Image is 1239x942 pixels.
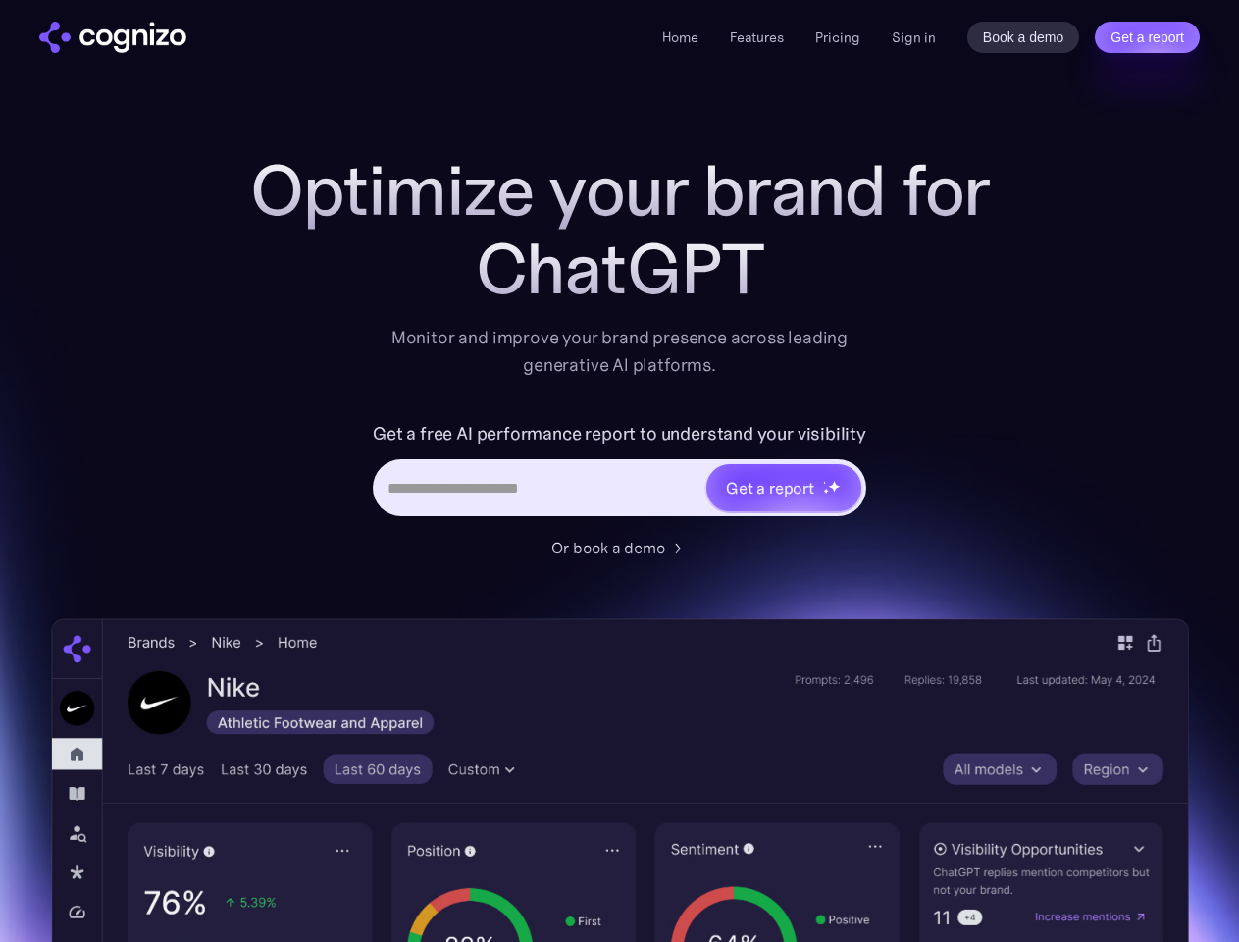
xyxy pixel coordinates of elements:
[662,28,698,46] a: Home
[967,22,1080,53] a: Book a demo
[39,22,186,53] a: home
[379,324,861,379] div: Monitor and improve your brand presence across leading generative AI platforms.
[892,26,936,49] a: Sign in
[373,418,866,449] label: Get a free AI performance report to understand your visibility
[704,462,863,513] a: Get a reportstarstarstar
[228,151,1012,230] h1: Optimize your brand for
[828,480,841,493] img: star
[1095,22,1200,53] a: Get a report
[373,418,866,526] form: Hero URL Input Form
[726,476,814,499] div: Get a report
[551,536,689,559] a: Or book a demo
[823,488,830,495] img: star
[823,481,826,484] img: star
[815,28,860,46] a: Pricing
[730,28,784,46] a: Features
[39,22,186,53] img: cognizo logo
[551,536,665,559] div: Or book a demo
[228,230,1012,308] div: ChatGPT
